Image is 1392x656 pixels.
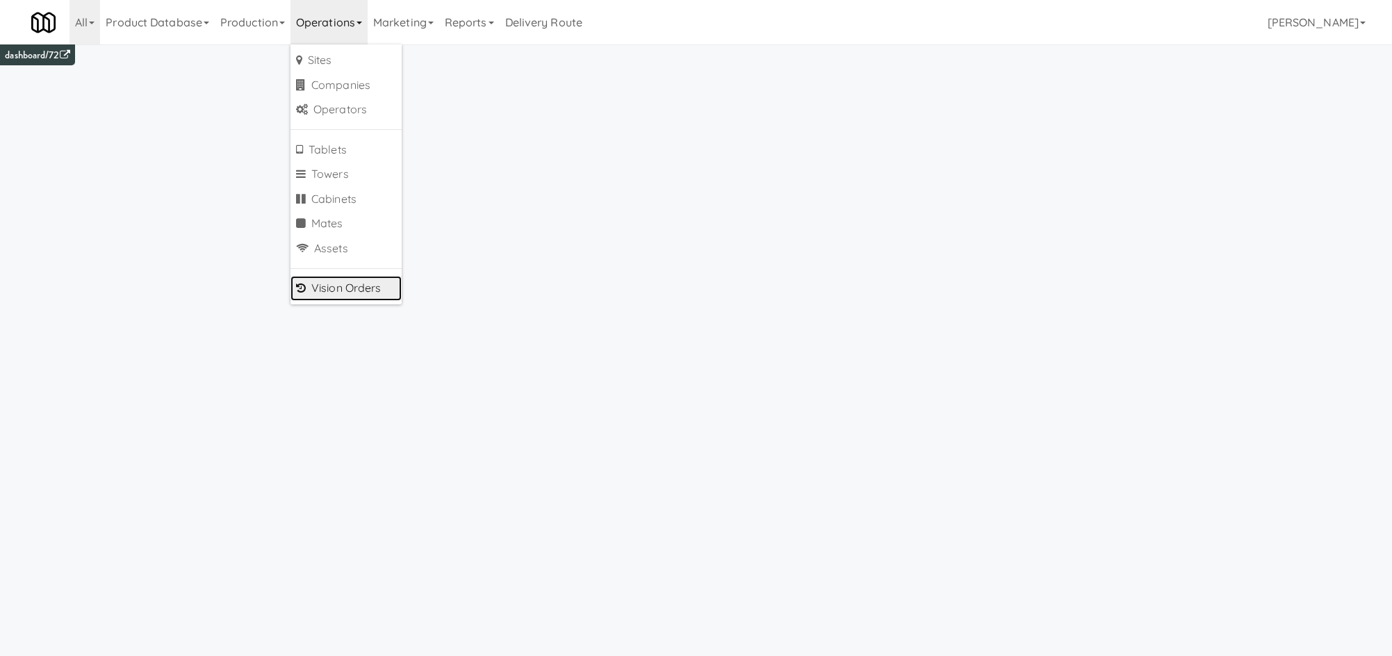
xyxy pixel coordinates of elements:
[290,211,402,236] a: Mates
[290,97,402,122] a: Operators
[290,236,402,261] a: Assets
[290,48,402,73] a: Sites
[31,10,56,35] img: Micromart
[5,48,69,63] a: dashboard/72
[290,162,402,187] a: Towers
[290,187,402,212] a: Cabinets
[290,73,402,98] a: Companies
[290,276,402,301] a: Vision Orders
[290,138,402,163] a: Tablets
